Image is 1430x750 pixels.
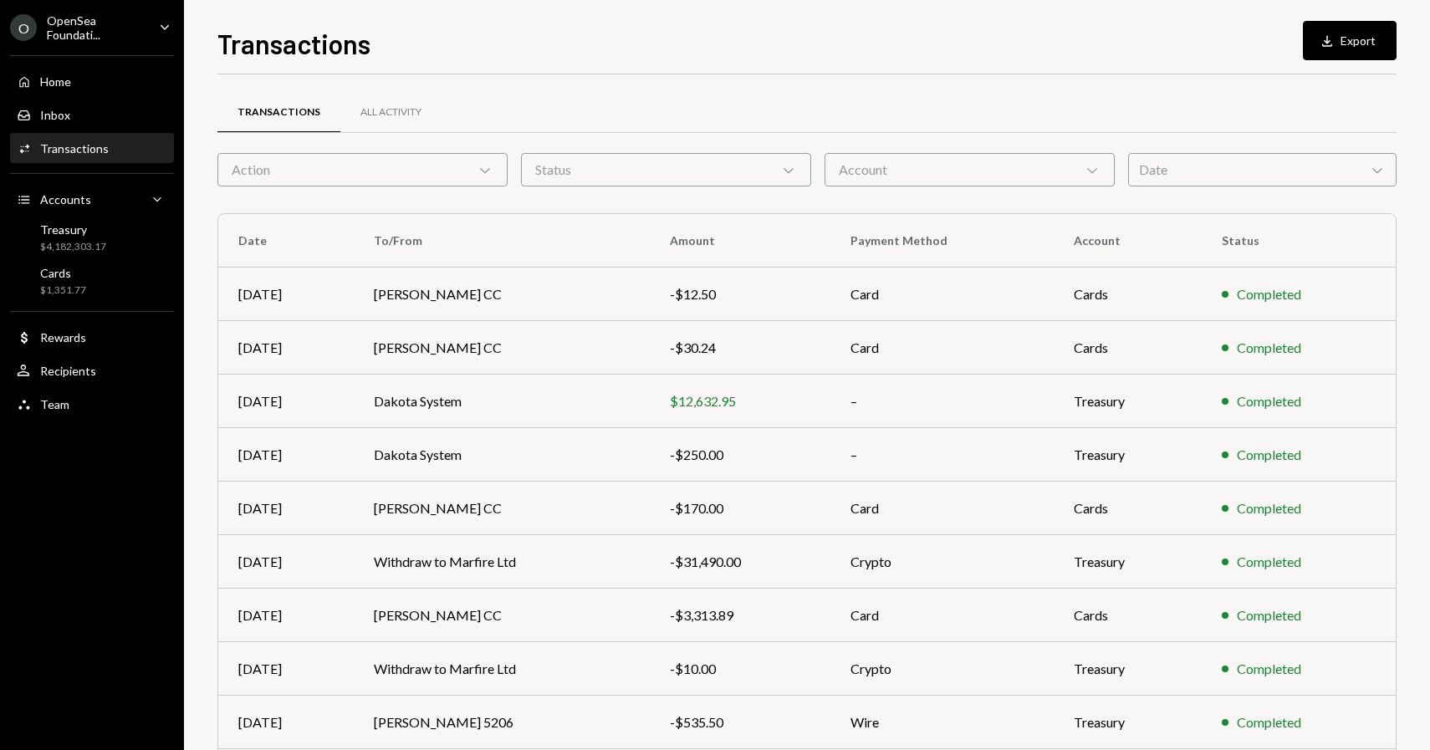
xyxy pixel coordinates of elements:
[40,283,86,298] div: $1,351.77
[217,91,340,134] a: Transactions
[830,214,1053,268] th: Payment Method
[1054,428,1202,482] td: Treasury
[40,141,109,156] div: Transactions
[40,266,86,280] div: Cards
[650,214,830,268] th: Amount
[1054,589,1202,642] td: Cards
[40,397,69,411] div: Team
[830,589,1053,642] td: Card
[670,552,810,572] div: -$31,490.00
[354,696,650,749] td: [PERSON_NAME] 5206
[1202,214,1396,268] th: Status
[1303,21,1397,60] button: Export
[238,284,334,304] div: [DATE]
[670,338,810,358] div: -$30.24
[47,13,146,42] div: OpenSea Foundati...
[1054,642,1202,696] td: Treasury
[1237,712,1301,732] div: Completed
[10,184,174,214] a: Accounts
[1128,153,1397,186] div: Date
[238,445,334,465] div: [DATE]
[1237,498,1301,518] div: Completed
[830,696,1053,749] td: Wire
[1237,659,1301,679] div: Completed
[830,321,1053,375] td: Card
[670,712,810,732] div: -$535.50
[354,589,650,642] td: [PERSON_NAME] CC
[670,605,810,625] div: -$3,313.89
[1237,445,1301,465] div: Completed
[40,192,91,207] div: Accounts
[1054,214,1202,268] th: Account
[1237,552,1301,572] div: Completed
[238,605,334,625] div: [DATE]
[354,321,650,375] td: [PERSON_NAME] CC
[360,105,421,120] div: All Activity
[830,535,1053,589] td: Crypto
[670,498,810,518] div: -$170.00
[354,375,650,428] td: Dakota System
[1054,321,1202,375] td: Cards
[354,535,650,589] td: Withdraw to Marfire Ltd
[1054,696,1202,749] td: Treasury
[238,338,334,358] div: [DATE]
[10,14,37,41] div: O
[521,153,811,186] div: Status
[40,240,106,254] div: $4,182,303.17
[10,389,174,419] a: Team
[1054,268,1202,321] td: Cards
[10,355,174,385] a: Recipients
[354,268,650,321] td: [PERSON_NAME] CC
[830,268,1053,321] td: Card
[217,153,508,186] div: Action
[830,375,1053,428] td: –
[1054,535,1202,589] td: Treasury
[670,659,810,679] div: -$10.00
[40,364,96,378] div: Recipients
[340,91,442,134] a: All Activity
[1237,284,1301,304] div: Completed
[10,66,174,96] a: Home
[354,482,650,535] td: [PERSON_NAME] CC
[217,27,370,60] h1: Transactions
[1054,375,1202,428] td: Treasury
[1237,338,1301,358] div: Completed
[670,391,810,411] div: $12,632.95
[10,322,174,352] a: Rewards
[40,108,70,122] div: Inbox
[830,428,1053,482] td: –
[354,214,650,268] th: To/From
[40,74,71,89] div: Home
[238,659,334,679] div: [DATE]
[10,217,174,258] a: Treasury$4,182,303.17
[10,133,174,163] a: Transactions
[237,105,320,120] div: Transactions
[354,428,650,482] td: Dakota System
[238,498,334,518] div: [DATE]
[10,99,174,130] a: Inbox
[670,284,810,304] div: -$12.50
[1237,391,1301,411] div: Completed
[238,712,334,732] div: [DATE]
[670,445,810,465] div: -$250.00
[830,642,1053,696] td: Crypto
[40,222,106,237] div: Treasury
[40,330,86,344] div: Rewards
[1237,605,1301,625] div: Completed
[238,552,334,572] div: [DATE]
[825,153,1115,186] div: Account
[10,261,174,301] a: Cards$1,351.77
[218,214,354,268] th: Date
[1054,482,1202,535] td: Cards
[830,482,1053,535] td: Card
[238,391,334,411] div: [DATE]
[354,642,650,696] td: Withdraw to Marfire Ltd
